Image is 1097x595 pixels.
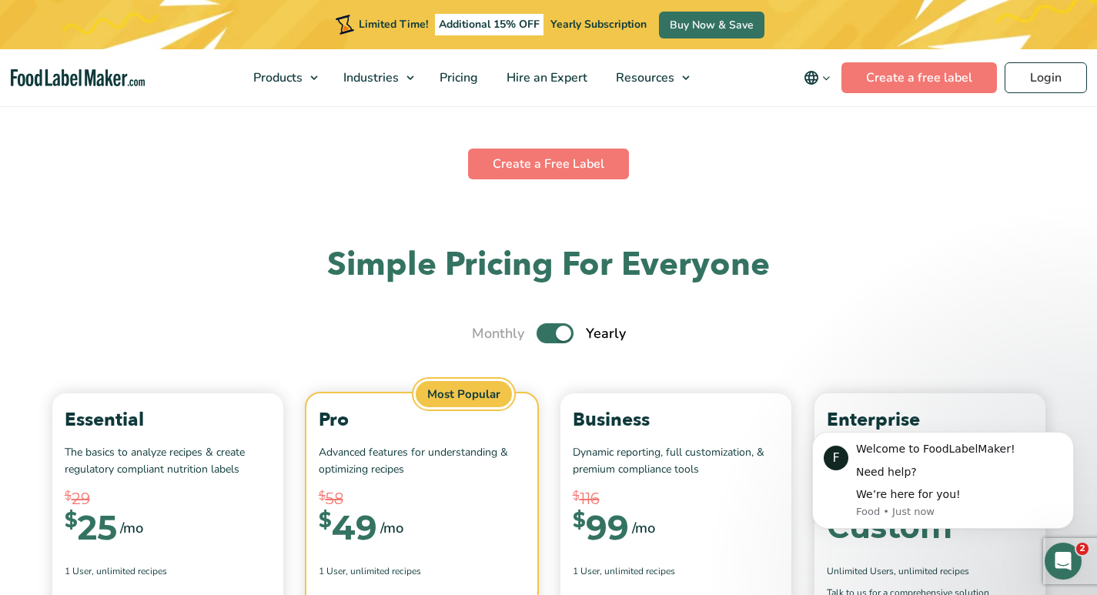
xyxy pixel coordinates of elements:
[789,409,1097,553] iframe: Intercom notifications message
[65,487,72,505] span: $
[65,510,117,544] div: 25
[827,405,1033,434] p: Enterprise
[435,69,480,86] span: Pricing
[319,510,377,544] div: 49
[319,405,525,434] p: Pro
[319,564,346,578] span: 1 User
[65,405,271,434] p: Essential
[573,564,600,578] span: 1 User
[413,378,514,409] span: Most Popular
[249,69,304,86] span: Products
[329,49,422,106] a: Industries
[580,487,600,510] span: 116
[550,17,647,32] span: Yearly Subscription
[319,487,326,505] span: $
[602,49,697,106] a: Resources
[319,510,332,530] span: $
[611,69,676,86] span: Resources
[493,49,598,106] a: Hire an Expert
[65,444,271,479] p: The basics to analyze recipes & create regulatory compliant nutrition labels
[92,564,167,578] span: , Unlimited Recipes
[339,69,400,86] span: Industries
[120,516,143,538] span: /mo
[573,444,779,479] p: Dynamic reporting, full customization, & premium compliance tools
[1076,543,1089,555] span: 2
[827,564,894,578] span: Unlimited Users
[573,405,779,434] p: Business
[659,12,764,38] a: Buy Now & Save
[45,244,1053,286] h2: Simple Pricing For Everyone
[841,62,997,93] a: Create a free label
[573,487,580,505] span: $
[239,49,326,106] a: Products
[573,510,629,544] div: 99
[468,149,629,179] a: Create a Free Label
[573,510,586,530] span: $
[346,564,421,578] span: , Unlimited Recipes
[600,564,675,578] span: , Unlimited Recipes
[435,14,543,35] span: Additional 15% OFF
[502,69,589,86] span: Hire an Expert
[537,323,574,343] label: Toggle
[72,487,90,510] span: 29
[326,487,343,510] span: 58
[65,510,78,530] span: $
[1005,62,1087,93] a: Login
[380,516,403,538] span: /mo
[472,323,524,343] span: Monthly
[65,564,92,578] span: 1 User
[1045,543,1082,580] iframe: Intercom live chat
[319,444,525,479] p: Advanced features for understanding & optimizing recipes
[632,516,655,538] span: /mo
[426,49,489,106] a: Pricing
[586,323,626,343] span: Yearly
[894,564,969,578] span: , Unlimited Recipes
[359,17,428,32] span: Limited Time!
